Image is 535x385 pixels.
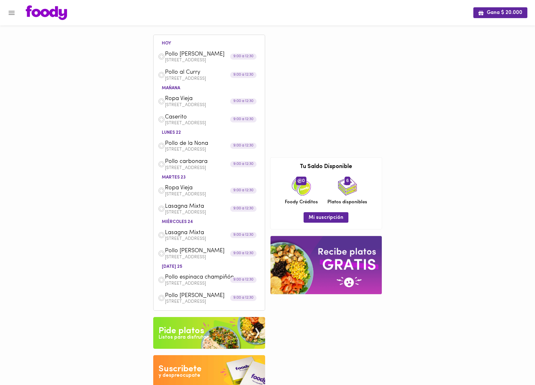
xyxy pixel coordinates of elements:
[165,185,238,192] span: Ropa Vieja
[165,237,260,241] p: [STREET_ADDRESS]
[165,147,260,152] p: [STREET_ADDRESS]
[165,274,238,281] span: Pollo espinaca champiñón
[158,161,165,168] img: dish.png
[345,177,350,185] span: 6
[165,58,260,63] p: [STREET_ADDRESS]
[165,95,238,103] span: Ropa Vieja
[158,142,165,149] img: dish.png
[230,143,257,149] div: 9:00 a 12:30
[230,72,257,78] div: 9:00 a 12:30
[498,348,529,379] iframe: Messagebird Livechat Widget
[478,10,522,16] span: Gana $ 20.000
[165,140,238,147] span: Pollo de la Nona
[230,117,257,123] div: 9:00 a 12:30
[165,255,260,260] p: [STREET_ADDRESS]
[473,7,527,18] button: Gana $ 20.000
[26,5,67,20] img: logo.png
[158,116,165,123] img: dish.png
[165,229,238,237] span: Lasagna Mixta
[159,334,208,341] div: Listos para disfrutar
[165,292,238,300] span: Pollo [PERSON_NAME]
[165,247,238,255] span: Pollo [PERSON_NAME]
[158,53,165,60] img: dish.png
[157,129,186,135] li: lunes 22
[230,250,257,256] div: 9:00 a 12:30
[230,98,257,104] div: 9:00 a 12:30
[157,263,187,269] li: [DATE] 25
[165,158,238,165] span: Pollo carbonara
[230,295,257,301] div: 9:00 a 12:30
[157,40,176,46] li: hoy
[159,325,204,337] div: Pide platos
[230,206,257,212] div: 9:00 a 12:30
[158,71,165,78] img: dish.png
[158,276,165,283] img: dish.png
[275,164,377,170] h3: Tu Saldo Disponible
[158,250,165,257] img: dish.png
[230,161,257,167] div: 9:00 a 12:30
[165,192,260,197] p: [STREET_ADDRESS]
[230,187,257,193] div: 9:00 a 12:30
[165,300,260,304] p: [STREET_ADDRESS]
[292,177,311,196] img: credits-package.png
[165,281,260,286] p: [STREET_ADDRESS]
[165,166,260,170] p: [STREET_ADDRESS]
[158,187,165,194] img: dish.png
[165,51,238,58] span: Pollo [PERSON_NAME]
[230,54,257,60] div: 9:00 a 12:30
[165,121,260,125] p: [STREET_ADDRESS]
[285,199,318,206] span: Foody Créditos
[153,317,265,349] img: Pide un Platos
[165,114,238,121] span: Caserito
[327,199,367,206] span: Platos disponibles
[158,232,165,239] img: dish.png
[298,179,302,183] img: foody-creditos.png
[309,215,343,221] span: Mi suscripción
[304,212,348,223] button: Mi suscripción
[230,277,257,283] div: 9:00 a 12:30
[158,98,165,105] img: dish.png
[159,372,200,379] div: y despreocupate
[338,177,357,196] img: icon_dishes.png
[230,232,257,238] div: 9:00 a 12:30
[165,69,238,76] span: Pollo al Curry
[165,210,260,215] p: [STREET_ADDRESS]
[157,218,198,224] li: miércoles 24
[165,203,238,210] span: Lasagna Mixta
[158,294,165,301] img: dish.png
[296,177,306,185] span: 0
[158,205,165,212] img: dish.png
[165,103,260,107] p: [STREET_ADDRESS]
[165,77,260,81] p: [STREET_ADDRESS]
[271,236,382,294] img: referral-banner.png
[159,363,202,375] div: Suscribete
[4,5,19,21] button: Menu
[157,84,185,91] li: mañana
[157,174,191,180] li: martes 23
